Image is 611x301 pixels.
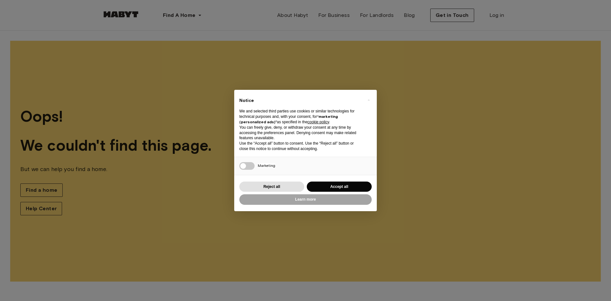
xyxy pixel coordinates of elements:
[258,163,275,168] span: Marketing
[368,96,370,104] span: ×
[307,120,329,124] a: cookie policy
[239,114,338,124] strong: “marketing (personalized ads)”
[239,194,372,205] button: Learn more
[363,95,374,105] button: Close this notice
[307,182,372,192] button: Accept all
[239,182,304,192] button: Reject all
[239,125,362,141] p: You can freely give, deny, or withdraw your consent at any time by accessing the preferences pane...
[239,109,362,125] p: We and selected third parties use cookies or similar technologies for technical purposes and, wit...
[239,97,362,104] h2: Notice
[239,141,362,152] p: Use the “Accept all” button to consent. Use the “Reject all” button or close this notice to conti...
